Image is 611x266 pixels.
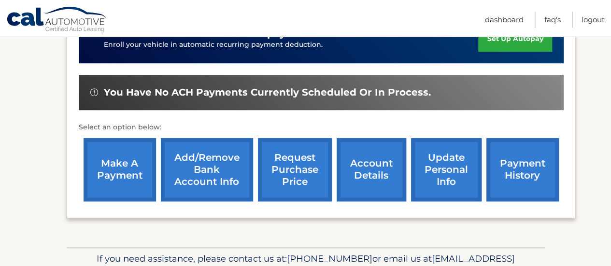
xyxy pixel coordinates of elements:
[161,138,253,201] a: Add/Remove bank account info
[411,138,482,201] a: update personal info
[90,88,98,96] img: alert-white.svg
[337,138,406,201] a: account details
[104,86,431,98] span: You have no ACH payments currently scheduled or in process.
[258,138,332,201] a: request purchase price
[485,12,524,28] a: Dashboard
[544,12,561,28] a: FAQ's
[6,6,108,34] a: Cal Automotive
[79,122,564,133] p: Select an option below:
[486,138,559,201] a: payment history
[478,26,552,52] a: set up autopay
[84,138,156,201] a: make a payment
[582,12,605,28] a: Logout
[104,40,479,50] p: Enroll your vehicle in automatic recurring payment deduction.
[287,253,372,264] span: [PHONE_NUMBER]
